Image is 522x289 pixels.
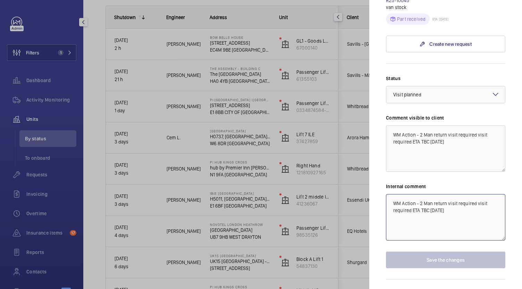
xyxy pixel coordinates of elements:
label: Internal comment [386,183,505,190]
a: Create new request [386,36,505,52]
p: Part received [397,16,426,23]
p: van stock [386,4,505,11]
label: Comment visible to client [386,114,505,121]
p: ETA: [DATE] [430,17,448,21]
button: Save the changes [386,252,505,268]
span: Visit planned [393,92,421,97]
label: Status [386,75,505,82]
